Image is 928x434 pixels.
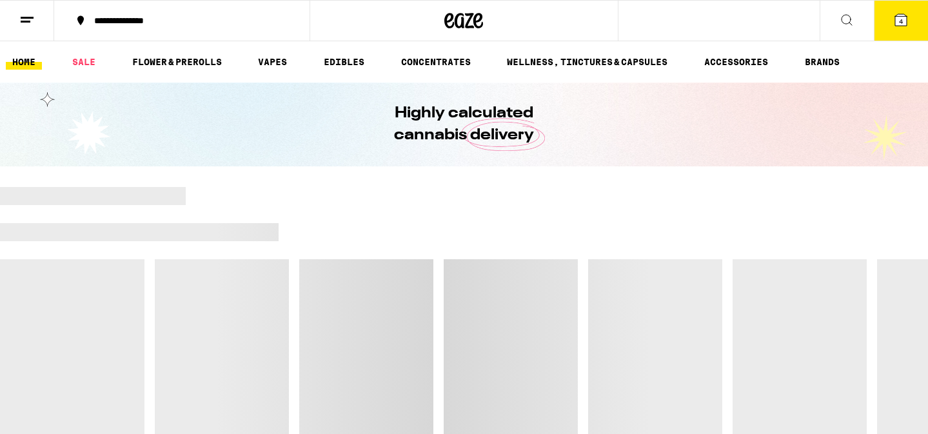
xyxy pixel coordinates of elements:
a: FLOWER & PREROLLS [126,54,228,70]
button: BRANDS [798,54,846,70]
a: CONCENTRATES [395,54,477,70]
a: ACCESSORIES [698,54,775,70]
button: 4 [874,1,928,41]
iframe: Opens a widget where you can find more information [845,395,915,428]
span: 4 [899,17,903,25]
a: SALE [66,54,102,70]
a: VAPES [252,54,293,70]
a: WELLNESS, TINCTURES & CAPSULES [500,54,674,70]
a: HOME [6,54,42,70]
h1: Highly calculated cannabis delivery [358,103,571,146]
a: EDIBLES [317,54,371,70]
